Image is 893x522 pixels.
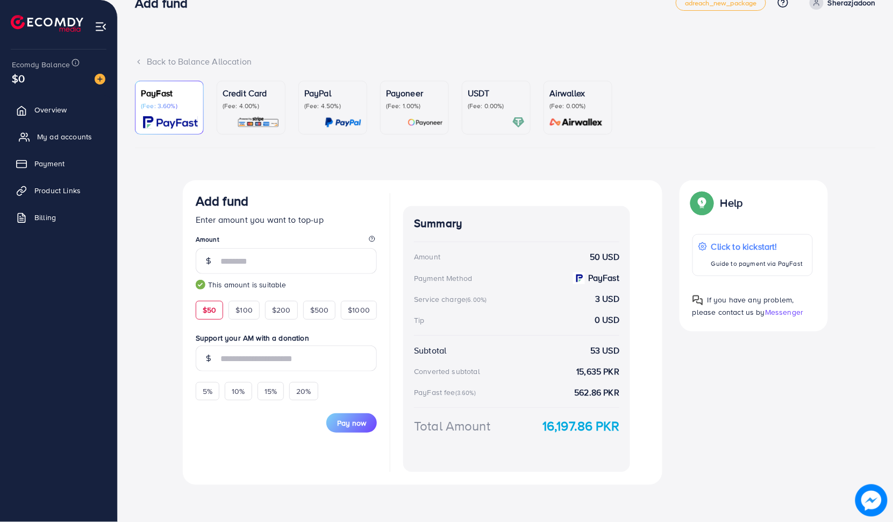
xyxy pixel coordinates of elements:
[466,295,487,304] small: (6.00%)
[414,387,479,398] div: PayFast fee
[414,294,490,305] div: Service charge
[95,20,107,33] img: menu
[34,158,65,169] span: Payment
[272,305,291,315] span: $200
[546,116,606,129] img: card
[692,295,703,306] img: Popup guide
[577,365,620,378] strong: 15,635 PKR
[549,87,606,100] p: Airwallex
[223,102,280,110] p: (Fee: 4.00%)
[325,116,361,129] img: card
[590,344,619,357] strong: 53 USD
[414,417,490,435] div: Total Amount
[720,196,743,209] p: Help
[143,116,198,129] img: card
[765,307,803,318] span: Messenger
[196,279,377,290] small: This amount is suitable
[8,126,109,147] a: My ad accounts
[692,193,712,213] img: Popup guide
[408,116,443,129] img: card
[542,417,619,435] strong: 16,197.86 PKR
[337,418,366,428] span: Pay now
[590,251,619,263] strong: 50 USD
[414,251,440,262] div: Amount
[310,305,329,315] span: $500
[304,102,361,110] p: (Fee: 4.50%)
[196,213,377,226] p: Enter amount you want to top-up
[235,305,253,315] span: $100
[856,485,887,516] img: image
[512,116,525,129] img: card
[414,366,480,377] div: Converted subtotal
[386,102,443,110] p: (Fee: 1.00%)
[455,389,476,397] small: (3.60%)
[203,386,212,397] span: 5%
[232,386,245,397] span: 10%
[8,99,109,121] a: Overview
[11,15,83,32] img: logo
[203,305,216,315] span: $50
[326,413,377,433] button: Pay now
[595,314,619,326] strong: 0 USD
[414,344,446,357] div: Subtotal
[8,180,109,201] a: Product Links
[549,102,606,110] p: (Fee: 0.00%)
[414,217,619,230] h4: Summary
[414,273,472,284] div: Payment Method
[223,87,280,100] p: Credit Card
[8,207,109,228] a: Billing
[8,153,109,174] a: Payment
[692,294,794,318] span: If you have any problem, please contact us by
[573,272,585,284] img: payment
[34,104,67,115] span: Overview
[711,240,803,253] p: Click to kickstart!
[34,185,81,196] span: Product Links
[196,333,377,343] label: Support your AM with a donation
[348,305,370,315] span: $1000
[414,315,424,326] div: Tip
[468,87,525,100] p: USDT
[135,55,876,68] div: Back to Balance Allocation
[196,193,248,209] h3: Add fund
[711,257,803,270] p: Guide to payment via PayFast
[12,70,25,86] span: $0
[296,386,311,397] span: 20%
[141,102,198,110] p: (Fee: 3.60%)
[196,280,205,290] img: guide
[386,87,443,100] p: Payoneer
[34,212,56,223] span: Billing
[237,116,280,129] img: card
[588,272,619,284] strong: PayFast
[196,235,377,248] legend: Amount
[575,386,620,399] strong: 562.86 PKR
[141,87,198,100] p: PayFast
[468,102,525,110] p: (Fee: 0.00%)
[95,74,105,84] img: image
[265,386,277,397] span: 15%
[12,59,70,70] span: Ecomdy Balance
[37,131,92,142] span: My ad accounts
[595,293,619,305] strong: 3 USD
[304,87,361,100] p: PayPal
